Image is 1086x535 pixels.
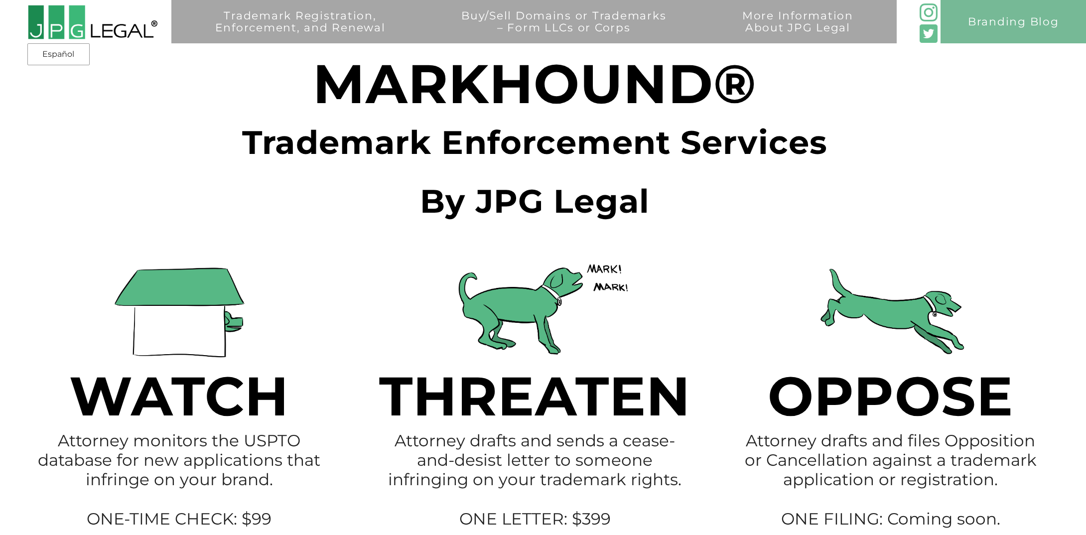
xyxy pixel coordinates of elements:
h1: THREATEN [358,389,711,409]
img: Twitter_Social_Icon_Rounded_Square_Color-mid-green3-90.png [920,24,938,42]
a: More InformationAbout JPG Legal [710,9,886,53]
a: Buy/Sell Domains or Trademarks– Form LLCs or Corps [429,9,699,53]
a: Español [30,45,87,63]
h1: OPPOSE [711,389,1070,409]
img: 2016-logo-black-letters-3-r.png [27,4,158,40]
img: glyph-logo_May2016-green3-90.png [920,3,938,21]
a: Trademark Registration,Enforcement, and Renewal [182,9,418,53]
